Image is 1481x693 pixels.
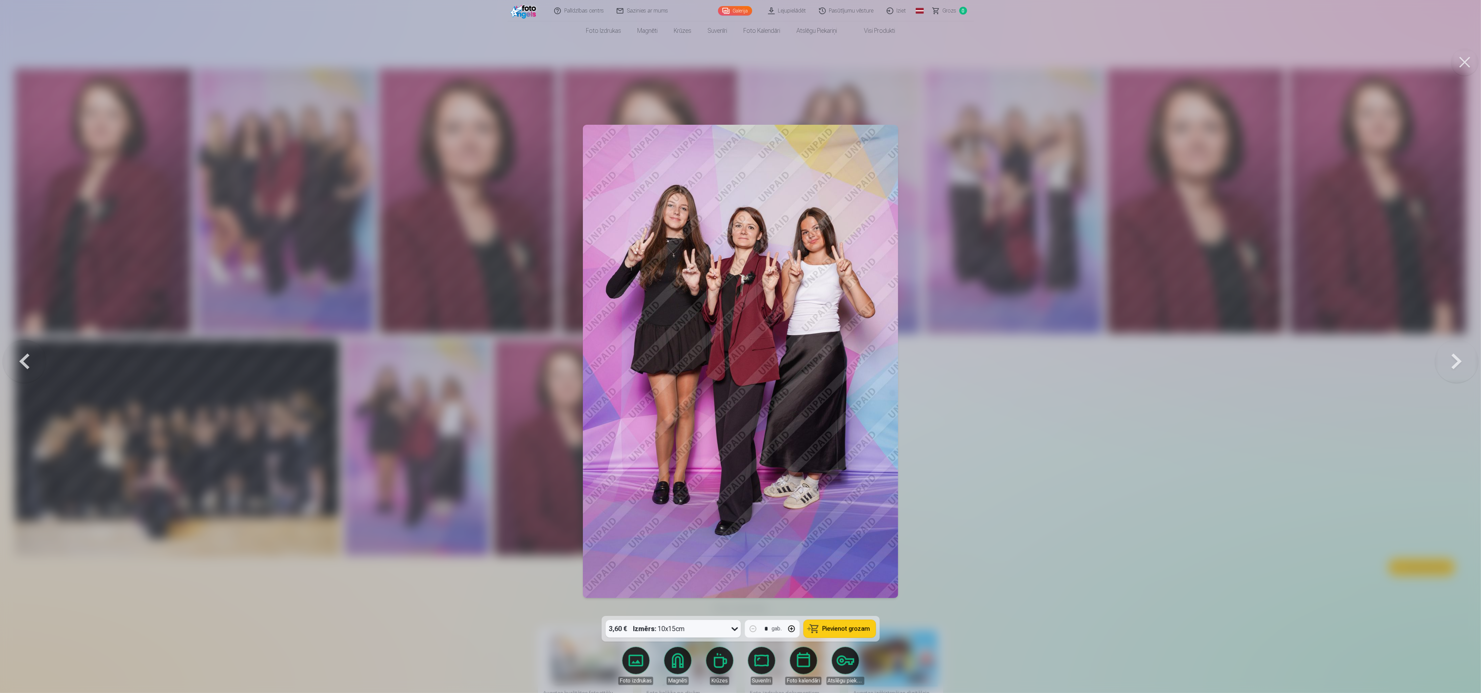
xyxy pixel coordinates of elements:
[959,7,967,15] span: 0
[510,3,539,19] img: /fa1
[788,21,845,40] a: Atslēgu piekariņi
[578,21,629,40] a: Foto izdrukas
[699,21,735,40] a: Suvenīri
[735,21,788,40] a: Foto kalendāri
[629,21,666,40] a: Magnēti
[943,7,957,15] span: Grozs
[845,21,903,40] a: Visi produkti
[666,21,699,40] a: Krūzes
[718,6,752,16] a: Galerija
